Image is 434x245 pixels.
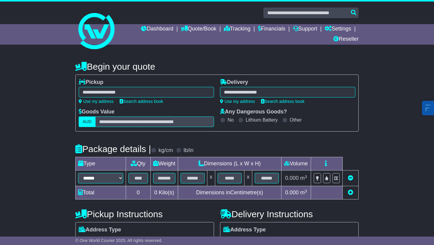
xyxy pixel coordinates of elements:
label: AUD [79,116,96,127]
h4: Package details | [75,144,151,154]
h4: Delivery Instructions [220,209,359,219]
label: Address Type [79,227,121,233]
label: Lithium Battery [246,117,278,123]
h4: Begin your quote [75,62,359,72]
td: Dimensions in Centimetre(s) [178,186,281,199]
span: Air & Sea Depot [152,235,192,244]
a: Use my address [79,99,114,104]
span: Commercial [114,235,145,244]
a: Search address book [120,99,163,104]
a: Remove this item [348,175,353,181]
label: lb/in [184,147,193,154]
td: Dimensions (L x W x H) [178,157,281,170]
td: Kilo(s) [151,186,178,199]
label: Goods Value [79,109,115,115]
a: Support [293,24,317,34]
label: Delivery [220,79,248,86]
label: Other [290,117,302,123]
a: Use my address [220,99,255,104]
a: Settings [325,24,351,34]
span: © One World Courier 2025. All rights reserved. [75,238,162,243]
td: Qty [126,157,151,170]
label: kg/cm [159,147,173,154]
h4: Pickup Instructions [75,209,214,219]
td: Type [76,157,126,170]
span: 0.000 [285,175,299,181]
a: Dashboard [141,24,173,34]
span: Residential [79,235,108,244]
td: 0 [126,186,151,199]
label: Pickup [79,79,103,86]
span: 0 [154,189,157,196]
span: Commercial [259,235,290,244]
sup: 3 [305,189,307,193]
td: Volume [281,157,311,170]
td: x [207,170,215,186]
label: No [228,117,234,123]
td: x [244,170,252,186]
a: Reseller [333,34,359,45]
a: Search address book [261,99,304,104]
label: Any Dangerous Goods? [220,109,287,115]
td: Weight [151,157,178,170]
span: Residential [223,235,253,244]
span: m [300,175,307,181]
a: Add new item [348,189,353,196]
a: Financials [258,24,285,34]
span: m [300,189,307,196]
label: Address Type [223,227,266,233]
span: Air & Sea Depot [296,235,337,244]
sup: 3 [305,174,307,179]
td: Total [76,186,126,199]
a: Tracking [224,24,250,34]
a: Quote/Book [181,24,216,34]
span: 0.000 [285,189,299,196]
